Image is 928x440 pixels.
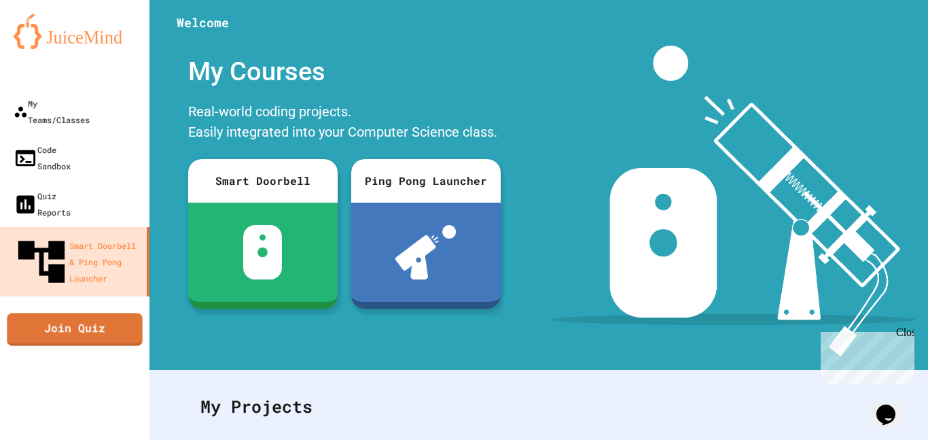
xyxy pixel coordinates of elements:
img: ppl-with-ball.png [395,225,456,280]
div: Smart Doorbell [188,159,338,203]
iframe: chat widget [871,386,914,426]
a: Join Quiz [7,313,142,345]
img: logo-orange.svg [14,14,136,49]
div: Chat with us now!Close [5,5,94,86]
div: Smart Doorbell & Ping Pong Launcher [14,234,141,290]
div: My Courses [181,46,507,98]
iframe: chat widget [815,326,914,384]
div: My Teams/Classes [14,95,90,128]
div: Ping Pong Launcher [351,159,501,203]
img: sdb-white.svg [243,225,282,280]
div: Real-world coding projects. Easily integrated into your Computer Science class. [181,98,507,149]
div: My Projects [187,380,891,433]
div: Quiz Reports [14,188,71,220]
img: banner-image-my-projects.png [551,46,915,356]
div: Code Sandbox [14,141,71,174]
